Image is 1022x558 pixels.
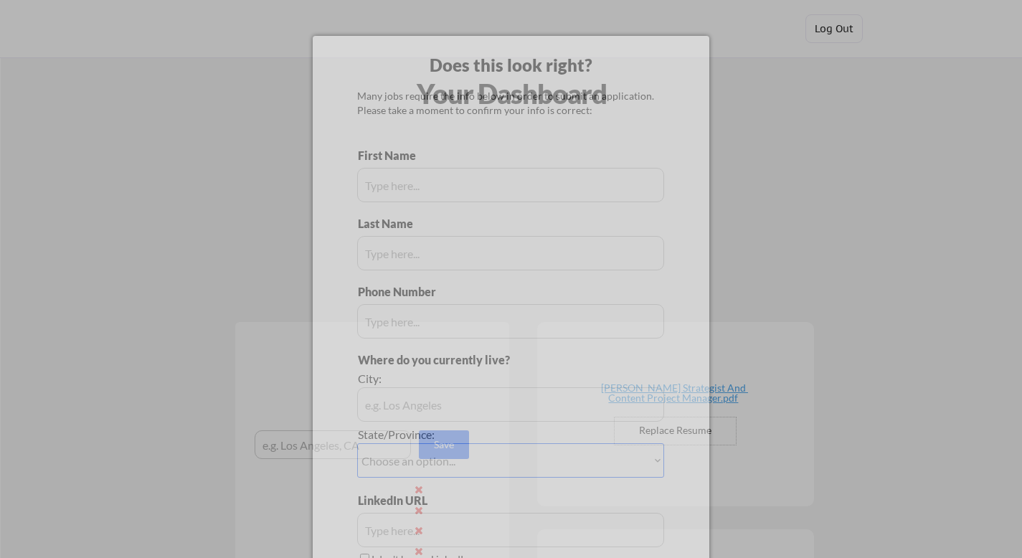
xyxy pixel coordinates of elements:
div: First Name [358,148,427,164]
div: Many jobs require the info below in order to submit an application. Please take a moment to confi... [357,89,664,117]
div: Phone Number [358,284,444,300]
input: Type here... [357,236,664,270]
div: City: [358,371,584,387]
input: e.g. Los Angeles [357,387,664,422]
input: Type here... [357,168,664,202]
input: Type here... [357,513,664,547]
div: Where do you currently live? [358,352,584,368]
div: State/Province: [358,427,584,443]
input: Type here... [357,304,664,339]
div: Last Name [358,216,427,232]
div: Does this look right? [313,53,709,77]
div: LinkedIn URL [358,493,465,509]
